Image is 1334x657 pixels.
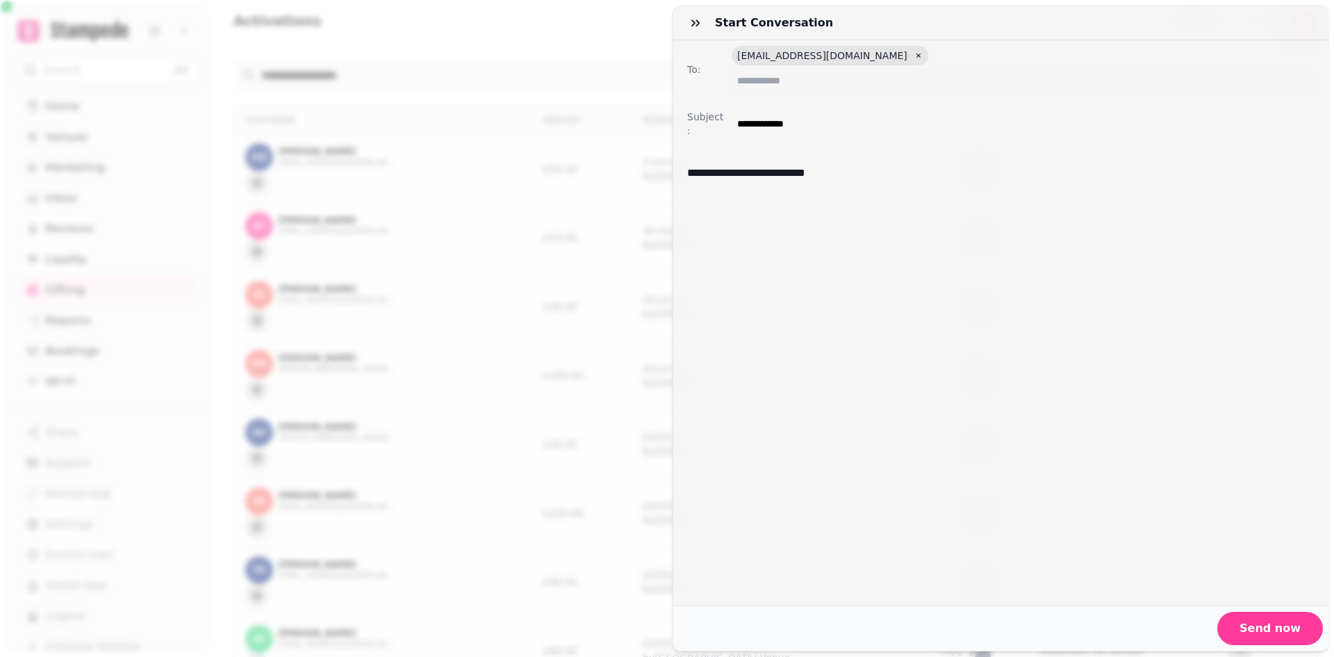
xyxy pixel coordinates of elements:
[687,63,726,76] label: To:
[687,110,726,138] label: Subject:
[737,49,907,63] span: [EMAIL_ADDRESS][DOMAIN_NAME]
[715,15,839,31] h3: Start conversation
[1240,623,1301,634] span: Send now
[1217,612,1323,645] button: Send now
